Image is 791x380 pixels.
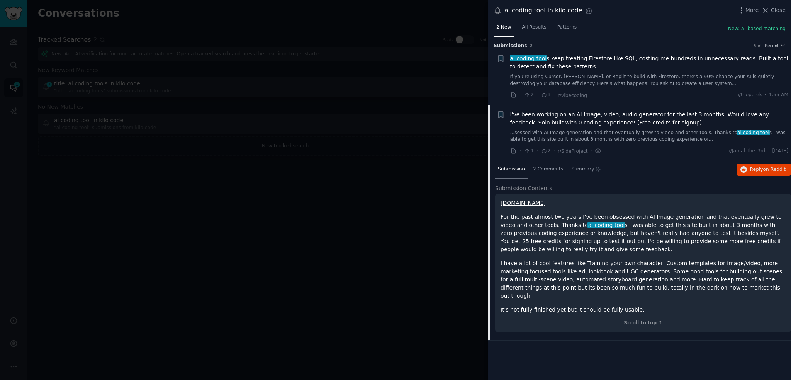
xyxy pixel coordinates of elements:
[519,147,521,155] span: ·
[524,92,533,99] span: 2
[571,166,594,173] span: Summary
[524,148,533,155] span: 1
[761,6,786,14] button: Close
[504,6,582,15] div: ai coding tool in kilo code
[510,55,789,71] span: s keep treating Firestore like SQL, costing me hundreds in unnecessary reads. Built a tool to det...
[745,6,759,14] span: More
[736,92,762,99] span: u/thepetek
[763,167,786,172] span: on Reddit
[765,43,786,48] button: Recent
[494,21,514,37] a: 2 New
[771,6,786,14] span: Close
[737,130,770,135] span: ai coding tool
[765,43,779,48] span: Recent
[555,21,579,37] a: Patterns
[768,148,770,155] span: ·
[541,148,550,155] span: 2
[509,55,547,61] span: ai coding tool
[737,164,791,176] button: Replyon Reddit
[728,26,786,32] button: New: AI-based matching
[501,320,786,327] div: Scroll to top ↑
[558,148,588,154] span: r/SideProject
[536,91,538,99] span: ·
[557,24,577,31] span: Patterns
[769,92,788,99] span: 1:55 AM
[510,73,789,87] a: If you're using Cursor, [PERSON_NAME], or Replit to build with Firestore, there's a 90% chance yo...
[530,43,533,48] span: 2
[765,92,766,99] span: ·
[510,111,789,127] a: I've been working on an AI Image, video, audio generator for the last 3 months. Would love any fe...
[541,92,550,99] span: 3
[496,24,511,31] span: 2 New
[501,213,786,254] p: For the past almost two years I've been obsessed with AI Image generation and that eventually gre...
[533,166,563,173] span: 2 Comments
[501,200,546,206] a: [DOMAIN_NAME]
[519,91,521,99] span: ·
[754,43,762,48] div: Sort
[510,130,789,143] a: ...sessed with AI Image generation and that eventually grew to video and other tools. Thanks toai...
[727,148,766,155] span: u/Jamal_the_3rd
[553,91,555,99] span: ·
[558,93,587,98] span: r/vibecoding
[501,306,786,314] p: It's not fully finished yet but it should be fully usable.
[519,21,549,37] a: All Results
[495,184,552,193] span: Submission Contents
[498,166,525,173] span: Submission
[522,24,546,31] span: All Results
[737,6,759,14] button: More
[772,148,788,155] span: [DATE]
[591,147,592,155] span: ·
[536,147,538,155] span: ·
[553,147,555,155] span: ·
[494,43,527,49] span: Submission s
[501,259,786,300] p: I have a lot of cool features like Training your own character, Custom templates for image/video,...
[750,166,786,173] span: Reply
[510,55,789,71] a: ai coding tools keep treating Firestore like SQL, costing me hundreds in unnecessary reads. Built...
[587,222,625,228] span: ai coding tool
